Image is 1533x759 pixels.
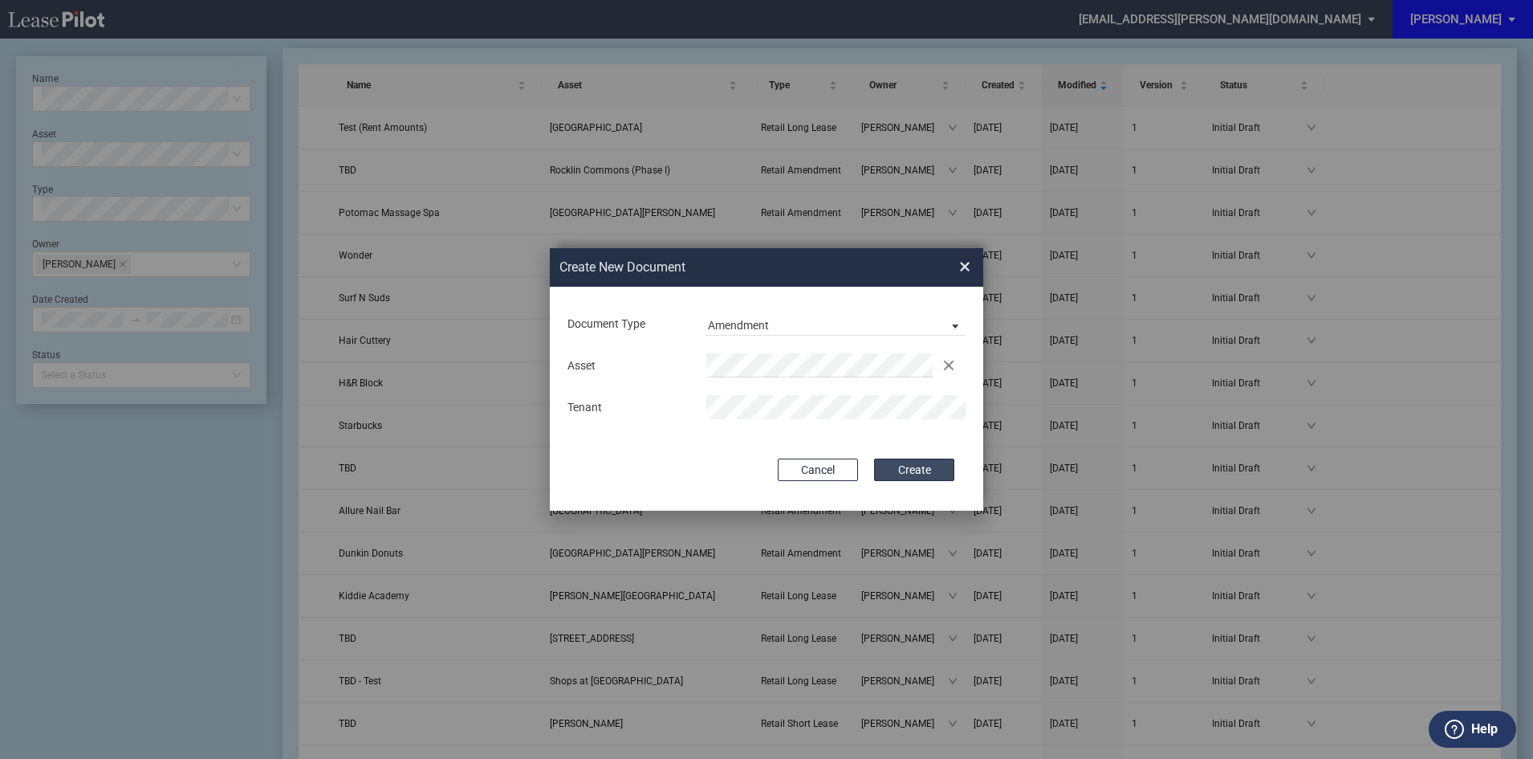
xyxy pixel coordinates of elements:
label: Help [1471,719,1498,740]
md-dialog: Create New ... [550,248,983,512]
h2: Create New Document [559,259,901,276]
div: Asset [558,358,697,374]
button: Cancel [778,459,858,481]
span: × [959,254,970,280]
button: Create [874,459,954,481]
div: Document Type [558,316,697,333]
div: Tenant [558,400,697,416]
md-select: Document Type: Amendment [706,312,966,336]
div: Amendment [708,319,769,332]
